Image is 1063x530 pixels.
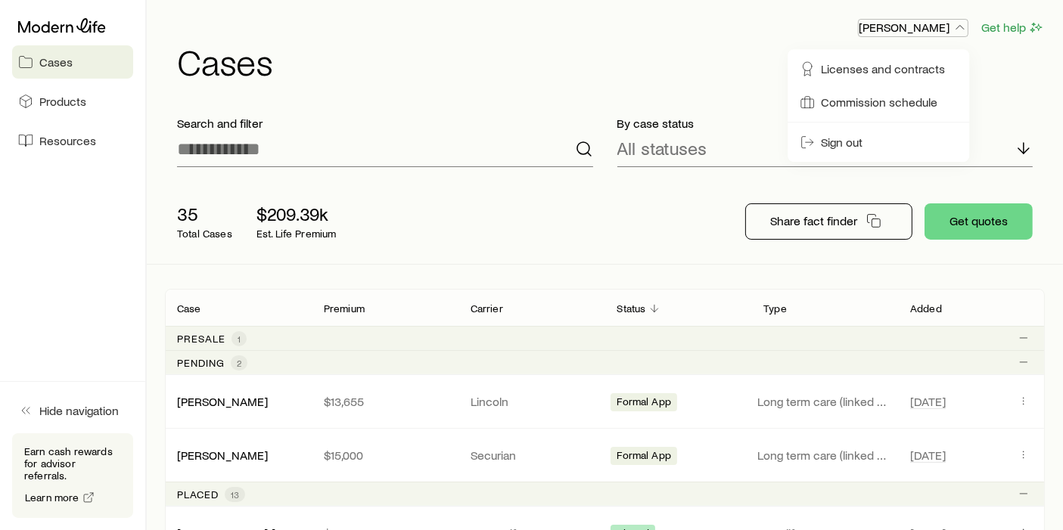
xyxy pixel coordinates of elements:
[177,333,225,345] p: Presale
[39,133,96,148] span: Resources
[821,135,863,150] span: Sign out
[12,85,133,118] a: Products
[177,228,232,240] p: Total Cases
[925,203,1033,240] button: Get quotes
[12,433,133,518] div: Earn cash rewards for advisor referrals.Learn more
[25,492,79,503] span: Learn more
[177,448,268,462] a: [PERSON_NAME]
[794,129,963,156] button: Sign out
[910,448,946,463] span: [DATE]
[859,20,968,35] p: [PERSON_NAME]
[177,394,268,408] a: [PERSON_NAME]
[910,302,942,315] p: Added
[324,448,446,463] p: $15,000
[231,488,239,501] span: 13
[324,302,365,315] p: Premium
[12,394,133,427] button: Hide navigation
[794,55,963,82] a: Licenses and contracts
[12,45,133,79] a: Cases
[617,395,671,411] span: Formal App
[910,394,946,409] span: [DATE]
[821,95,937,110] span: Commission schedule
[39,403,119,418] span: Hide navigation
[763,302,787,315] p: Type
[794,88,963,116] a: Commission schedule
[177,448,268,463] div: [PERSON_NAME]
[177,394,268,410] div: [PERSON_NAME]
[177,43,1045,79] h1: Cases
[821,61,945,76] span: Licenses and contracts
[256,203,337,225] p: $209.39k
[757,448,892,463] p: Long term care (linked benefit)
[471,394,593,409] p: Lincoln
[617,138,707,159] p: All statuses
[177,488,219,501] p: Placed
[770,213,857,228] p: Share fact finder
[617,302,645,315] p: Status
[858,19,968,37] button: [PERSON_NAME]
[471,448,593,463] p: Securian
[39,94,86,109] span: Products
[981,19,1045,36] button: Get help
[757,394,892,409] p: Long term care (linked benefit)
[324,394,446,409] p: $13,655
[177,357,225,369] p: Pending
[39,54,73,70] span: Cases
[471,302,503,315] p: Carrier
[24,445,121,482] p: Earn cash rewards for advisor referrals.
[177,116,593,131] p: Search and filter
[256,228,337,240] p: Est. Life Premium
[177,203,232,225] p: 35
[238,333,241,345] span: 1
[12,124,133,157] a: Resources
[237,357,241,369] span: 2
[177,302,201,315] p: Case
[745,203,912,240] button: Share fact finder
[617,449,671,465] span: Formal App
[617,116,1033,131] p: By case status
